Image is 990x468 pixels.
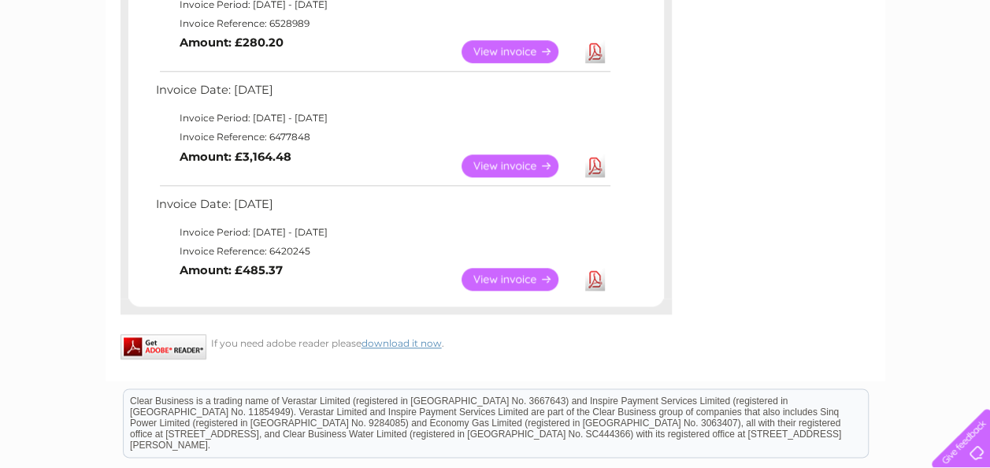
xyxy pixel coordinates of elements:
img: logo.png [35,41,115,89]
a: Download [585,40,605,63]
div: If you need adobe reader please . [121,334,672,349]
div: Clear Business is a trading name of Verastar Limited (registered in [GEOGRAPHIC_DATA] No. 3667643... [124,9,868,76]
b: Amount: £280.20 [180,35,284,50]
a: View [462,268,577,291]
td: Invoice Reference: 6477848 [152,128,613,147]
td: Invoice Reference: 6528989 [152,14,613,33]
td: Invoice Period: [DATE] - [DATE] [152,109,613,128]
a: Log out [938,67,975,79]
a: View [462,40,577,63]
a: Energy [752,67,787,79]
td: Invoice Date: [DATE] [152,194,613,223]
td: Invoice Date: [DATE] [152,80,613,109]
a: Download [585,268,605,291]
a: Water [713,67,743,79]
a: View [462,154,577,177]
a: Telecoms [796,67,844,79]
b: Amount: £3,164.48 [180,150,291,164]
td: Invoice Reference: 6420245 [152,242,613,261]
td: Invoice Period: [DATE] - [DATE] [152,223,613,242]
a: Download [585,154,605,177]
a: Blog [853,67,876,79]
a: 0333 014 3131 [693,8,802,28]
a: download it now [362,337,442,349]
b: Amount: £485.37 [180,263,283,277]
a: Contact [885,67,924,79]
